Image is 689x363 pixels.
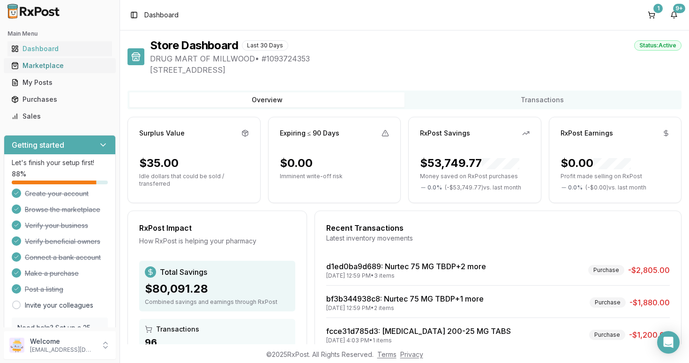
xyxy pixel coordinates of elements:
[400,350,423,358] a: Privacy
[144,10,179,20] nav: breadcrumb
[11,44,108,53] div: Dashboard
[644,8,659,23] button: 1
[145,281,290,296] div: $80,091.28
[377,350,397,358] a: Terms
[629,297,670,308] span: -$1,880.00
[11,95,108,104] div: Purchases
[404,92,680,107] button: Transactions
[561,173,670,180] p: Profit made selling on RxPost
[420,156,519,171] div: $53,749.77
[129,92,404,107] button: Overview
[25,301,93,310] a: Invite your colleagues
[139,129,185,138] div: Surplus Value
[145,298,290,306] div: Combined savings and earnings through RxPost
[11,78,108,87] div: My Posts
[7,91,112,108] a: Purchases
[11,112,108,121] div: Sales
[4,75,116,90] button: My Posts
[326,304,484,312] div: [DATE] 12:59 PM • 2 items
[326,294,484,303] a: bf3b344938c8: Nurtec 75 MG TBDP+1 more
[326,222,670,234] div: Recent Transactions
[4,58,116,73] button: Marketplace
[150,38,238,53] h1: Store Dashboard
[585,184,646,191] span: ( - $0.00 ) vs. last month
[4,109,116,124] button: Sales
[673,4,685,13] div: 9+
[145,336,290,349] div: 96
[653,4,663,13] div: 1
[139,173,249,188] p: Idle dollars that could be sold / transferred
[12,169,26,179] span: 88 %
[25,285,63,294] span: Post a listing
[561,156,631,171] div: $0.00
[156,325,199,334] span: Transactions
[160,266,207,278] span: Total Savings
[589,330,625,340] div: Purchase
[25,205,100,214] span: Browse the marketplace
[30,337,95,346] p: Welcome
[588,265,624,275] div: Purchase
[326,234,670,243] div: Latest inventory movements
[590,297,626,308] div: Purchase
[420,173,530,180] p: Money saved on RxPost purchases
[17,323,102,351] p: Need help? Set up a 25 minute call with our team to set up.
[12,158,108,167] p: Let's finish your setup first!
[4,4,64,19] img: RxPost Logo
[7,74,112,91] a: My Posts
[629,329,670,340] span: -$1,200.00
[139,156,179,171] div: $35.00
[12,139,64,151] h3: Getting started
[667,8,682,23] button: 9+
[280,173,389,180] p: Imminent write-off risk
[25,237,100,246] span: Verify beneficial owners
[4,41,116,56] button: Dashboard
[139,236,295,246] div: How RxPost is helping your pharmacy
[280,156,313,171] div: $0.00
[139,222,295,234] div: RxPost Impact
[326,262,486,271] a: d1ed0ba9d689: Nurtec 75 MG TBDP+2 more
[144,10,179,20] span: Dashboard
[25,189,89,198] span: Create your account
[242,40,288,51] div: Last 30 Days
[7,40,112,57] a: Dashboard
[150,53,682,64] span: DRUG MART OF MILLWOOD • # 1093724353
[25,253,101,262] span: Connect a bank account
[280,129,340,138] div: Expiring ≤ 90 Days
[9,338,24,353] img: User avatar
[326,272,486,280] div: [DATE] 12:59 PM • 3 items
[4,92,116,107] button: Purchases
[445,184,521,191] span: ( - $53,749.77 ) vs. last month
[427,184,442,191] span: 0.0 %
[628,265,670,276] span: -$2,805.00
[25,221,88,230] span: Verify your business
[7,57,112,74] a: Marketplace
[657,331,680,354] div: Open Intercom Messenger
[30,346,95,354] p: [EMAIL_ADDRESS][DOMAIN_NAME]
[568,184,583,191] span: 0.0 %
[7,108,112,125] a: Sales
[326,337,511,344] div: [DATE] 4:03 PM • 1 items
[7,30,112,38] h2: Main Menu
[326,326,511,336] a: fcce31d785d3: [MEDICAL_DATA] 200-25 MG TABS
[150,64,682,76] span: [STREET_ADDRESS]
[25,269,79,278] span: Make a purchase
[11,61,108,70] div: Marketplace
[634,40,682,51] div: Status: Active
[420,129,470,138] div: RxPost Savings
[561,129,613,138] div: RxPost Earnings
